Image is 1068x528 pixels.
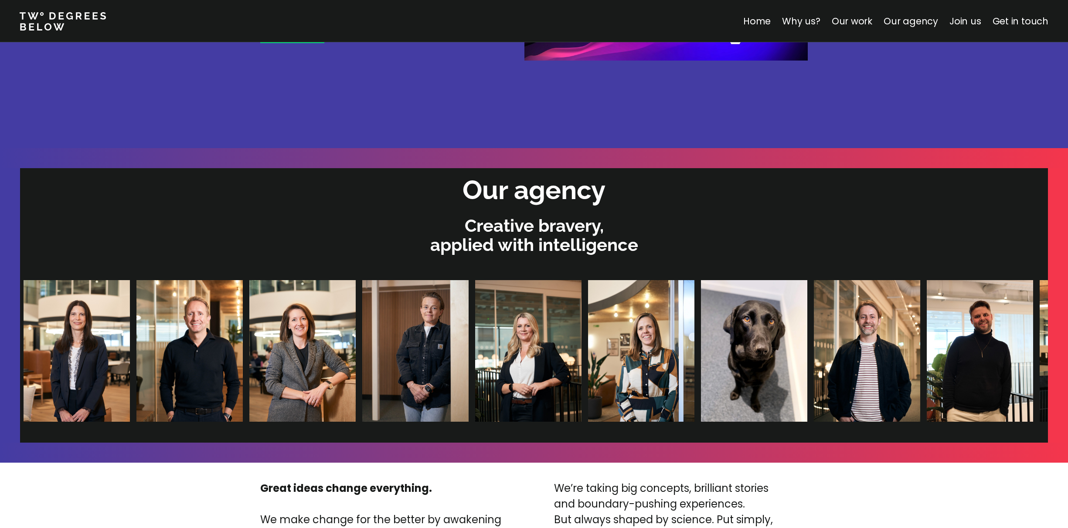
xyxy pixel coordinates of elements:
a: Our work [832,15,872,27]
a: Our agency [884,15,938,27]
img: Ryan [924,280,1031,422]
img: Halina [473,280,579,422]
h2: Our agency [463,173,605,208]
a: Join us [949,15,981,27]
img: Clare [21,280,127,422]
a: Home [743,15,771,27]
strong: Great ideas change everything. [260,481,432,495]
a: Why us? [782,15,820,27]
img: Matt H [811,280,918,422]
img: Gemma [247,280,353,422]
img: Dani [360,280,466,422]
img: James [134,280,240,422]
a: Get in touch [993,15,1048,27]
p: Creative bravery, applied with intelligence [24,216,1044,254]
img: Lizzie [585,280,692,422]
